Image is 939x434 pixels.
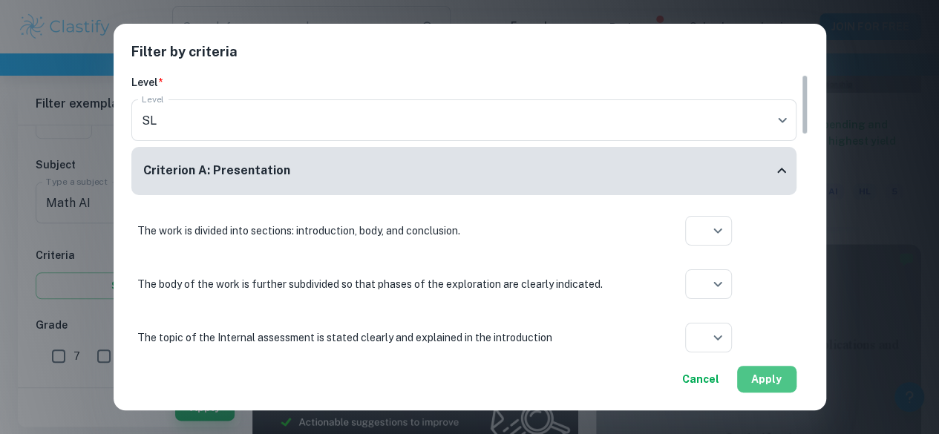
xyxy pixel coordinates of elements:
[142,93,164,105] label: Level
[737,366,796,392] button: Apply
[137,329,627,346] p: The topic of the Internal assessment is stated clearly and explained in the introduction
[131,42,808,74] h2: Filter by criteria
[137,276,627,292] p: The body of the work is further subdivided so that phases of the exploration are clearly indicated.
[676,366,725,392] button: Cancel
[131,147,796,195] div: Criterion A: Presentation
[137,223,627,239] p: The work is divided into sections: introduction, body, and conclusion.
[131,99,796,141] div: SL
[143,162,290,180] h6: Criterion A: Presentation
[131,74,796,91] h6: Level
